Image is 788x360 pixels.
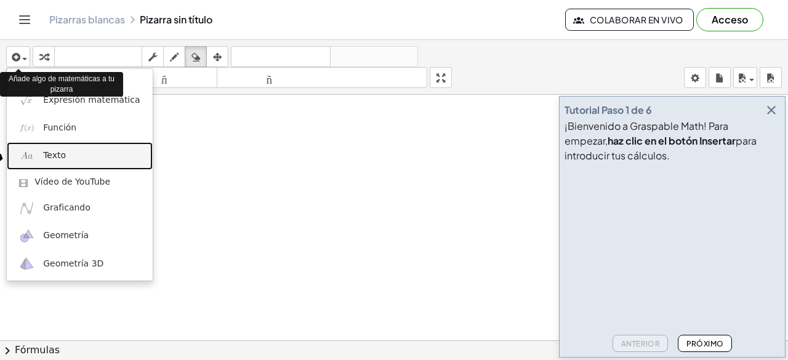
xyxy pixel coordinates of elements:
font: Fórmulas [15,344,60,356]
button: Próximo [678,335,731,352]
img: ggb-geometry.svg [19,228,34,244]
font: haz clic en el botón Insertar [608,134,736,147]
font: Función [43,122,76,132]
a: Geometría [7,222,153,250]
font: Acceso [712,13,748,26]
font: Texto [43,150,66,160]
font: teclado [57,51,139,63]
img: ggb-graphing.svg [19,201,34,216]
a: Pizarras blancas [49,14,125,26]
button: Colaborar en vivo [565,9,694,31]
font: deshacer [234,51,328,63]
img: Aa.png [19,148,34,164]
button: tamaño_del_formato [6,67,217,88]
img: sqrt_x.png [19,92,34,108]
a: Vídeo de YouTube [7,170,153,194]
button: teclado [54,46,142,67]
button: Acceso [696,8,763,31]
font: Geometría 3D [43,258,103,268]
font: Expresión matemática [43,95,140,105]
font: Vídeo de YouTube [34,177,110,186]
button: deshacer [231,46,331,67]
font: Pizarras blancas [49,13,125,26]
font: tamaño_del_formato [220,72,425,84]
button: Cambiar navegación [15,10,34,30]
a: Graficando [7,194,153,222]
a: Función [7,114,153,142]
font: Graficando [43,202,90,212]
img: f_x.png [19,120,34,135]
font: Añade algo de matemáticas a tu pizarra [9,74,115,94]
button: rehacer [330,46,418,67]
font: Próximo [686,339,724,348]
font: Geometría [43,230,89,240]
font: ¡Bienvenido a Graspable Math! Para empezar, [565,119,728,147]
font: Colaborar en vivo [590,14,683,25]
font: rehacer [333,51,415,63]
a: Expresión matemática [7,86,153,114]
img: ggb-3d.svg [19,256,34,271]
a: Texto [7,142,153,170]
a: Geometría 3D [7,250,153,278]
font: Tutorial Paso 1 de 6 [565,103,652,116]
button: tamaño_del_formato [217,67,428,88]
